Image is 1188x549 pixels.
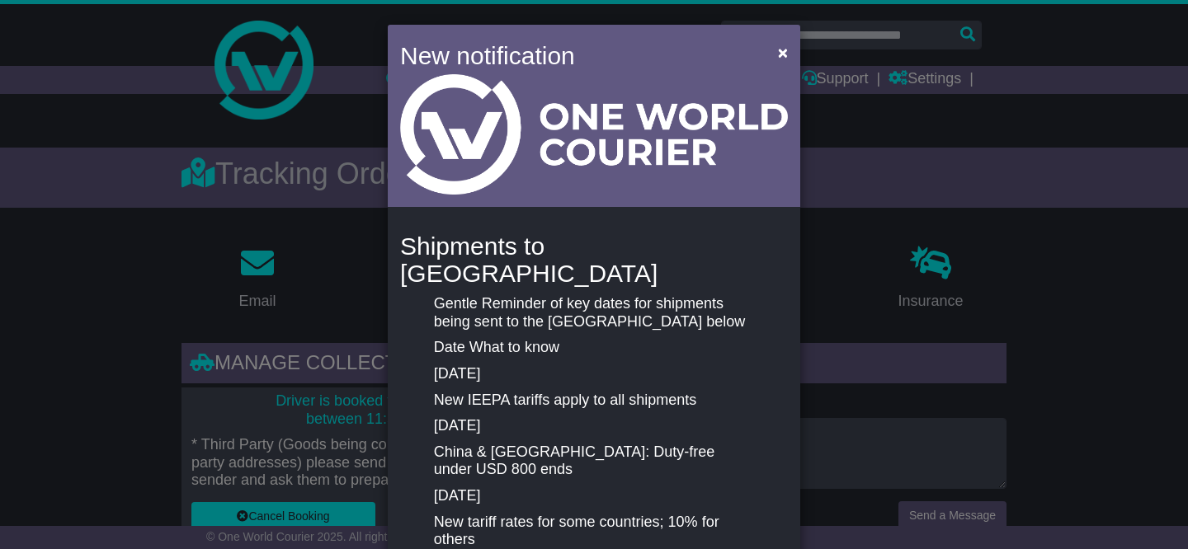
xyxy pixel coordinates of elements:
p: [DATE] [434,417,754,435]
p: [DATE] [434,487,754,505]
h4: Shipments to [GEOGRAPHIC_DATA] [400,232,788,287]
h4: New notification [400,37,754,74]
p: China & [GEOGRAPHIC_DATA]: Duty-free under USD 800 ends [434,443,754,479]
p: [DATE] [434,365,754,383]
img: Light [400,74,788,195]
span: × [778,43,788,62]
p: New IEEPA tariffs apply to all shipments [434,392,754,410]
button: Close [770,35,796,69]
p: Date What to know [434,339,754,357]
p: New tariff rates for some countries; 10% for others [434,514,754,549]
p: Gentle Reminder of key dates for shipments being sent to the [GEOGRAPHIC_DATA] below [434,295,754,331]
